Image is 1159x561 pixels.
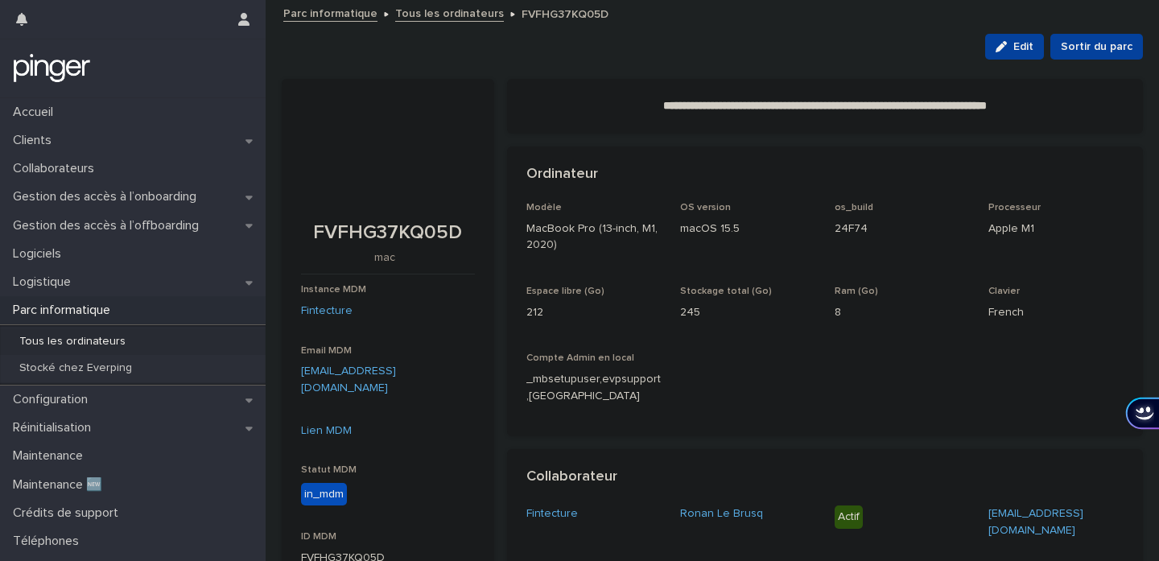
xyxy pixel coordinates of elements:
[526,468,617,486] h2: Collaborateur
[6,420,104,435] p: Réinitialisation
[988,508,1083,536] a: [EMAIL_ADDRESS][DOMAIN_NAME]
[988,304,1124,321] p: French
[985,34,1044,60] button: Edit
[6,218,212,233] p: Gestion des accès à l’offboarding
[835,221,970,237] p: 24F74
[6,303,123,318] p: Parc informatique
[6,477,115,493] p: Maintenance 🆕
[835,287,878,296] span: Ram (Go)
[6,274,84,290] p: Logistique
[680,505,763,522] a: Ronan Le Brusq
[1061,39,1132,55] span: Sortir du parc
[6,335,138,349] p: Tous les ordinateurs
[301,346,352,356] span: Email MDM
[6,189,209,204] p: Gestion des accès à l’onboarding
[301,251,468,265] p: mac
[301,365,396,394] a: [EMAIL_ADDRESS][DOMAIN_NAME]
[301,465,357,475] span: Statut MDM
[680,304,815,321] p: 245
[526,166,598,184] h2: Ordinateur
[680,287,772,296] span: Stockage total (Go)
[835,304,970,321] p: 8
[6,448,96,464] p: Maintenance
[835,203,873,212] span: os_build
[6,105,66,120] p: Accueil
[6,246,74,262] p: Logiciels
[522,4,608,22] p: FVFHG37KQ05D
[526,371,662,405] p: _mbsetupuser,evpsupport,[GEOGRAPHIC_DATA]
[6,161,107,176] p: Collaborateurs
[1050,34,1143,60] button: Sortir du parc
[301,532,336,542] span: ID MDM
[526,203,562,212] span: Modèle
[301,483,347,506] div: in_mdm
[526,287,604,296] span: Espace libre (Go)
[283,3,377,22] a: Parc informatique
[6,505,131,521] p: Crédits de support
[988,221,1124,237] p: Apple M1
[13,52,91,85] img: mTgBEunGTSyRkCgitkcU
[1013,41,1033,52] span: Edit
[6,133,64,148] p: Clients
[6,392,101,407] p: Configuration
[301,303,353,320] a: Fintecture
[6,534,92,549] p: Téléphones
[301,425,352,436] a: Lien MDM
[395,3,504,22] a: Tous les ordinateurs
[680,203,731,212] span: OS version
[526,505,578,522] a: Fintecture
[988,287,1020,296] span: Clavier
[526,353,634,363] span: Compte Admin en local
[526,304,662,321] p: 212
[835,505,863,529] div: Actif
[526,221,662,254] p: MacBook Pro (13-inch, M1, 2020)
[988,203,1041,212] span: Processeur
[301,221,475,245] p: FVFHG37KQ05D
[680,221,815,237] p: macOS 15.5
[301,285,366,295] span: Instance MDM
[6,361,145,375] p: Stocké chez Everping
